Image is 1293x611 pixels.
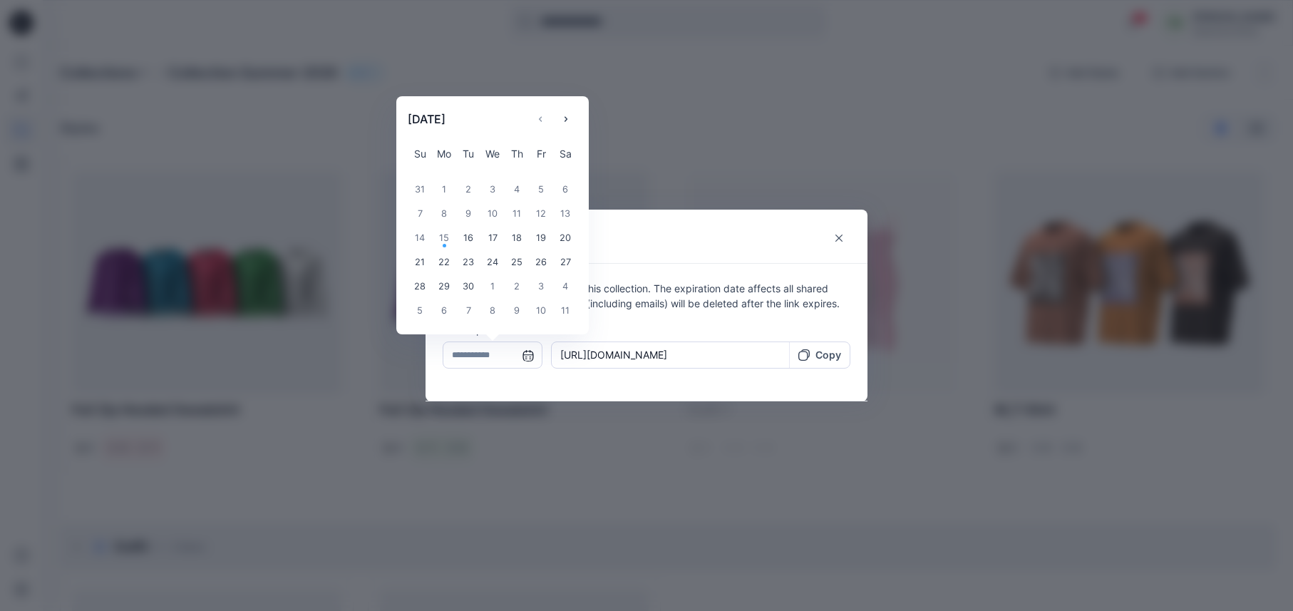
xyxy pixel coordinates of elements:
header: Invite guests [426,210,867,263]
div: Choose Wednesday, October 8th, 2025 [480,299,505,323]
div: Thursday [505,142,529,166]
div: Sunday [408,142,432,166]
div: Choose Friday, October 3rd, 2025 [529,274,553,299]
div: Choose Sunday, September 21st, 2025 [408,250,432,274]
div: Choose Thursday, September 18th, 2025 [505,226,529,250]
div: Choose Wednesday, September 17th, 2025 [480,226,505,250]
div: Choose Sunday, October 5th, 2025 [408,299,432,323]
button: Close [828,227,850,250]
div: Choose Tuesday, October 7th, 2025 [456,299,480,323]
p: Copy [815,347,841,362]
div: Choose Friday, September 19th, 2025 [529,226,553,250]
div: Choose Monday, September 22nd, 2025 [432,250,456,274]
p: Link expiry* [443,322,850,337]
div: Tuesday [456,142,480,166]
p: Anyone with this link can view this collection. The expiration date affects all shared links, and... [443,281,850,311]
div: Monday [432,142,456,166]
div: Choose Thursday, October 2nd, 2025 [505,274,529,299]
div: Choose Thursday, October 9th, 2025 [505,299,529,323]
div: Choose Monday, October 6th, 2025 [432,299,456,323]
div: Choose Saturday, October 11th, 2025 [553,299,577,323]
div: Friday [529,142,553,166]
p: [DATE] [408,111,445,128]
div: Wednesday [480,142,505,166]
div: Choose Wednesday, October 1st, 2025 [480,274,505,299]
div: Choose Saturday, September 20th, 2025 [553,226,577,250]
div: Saturday [553,142,577,166]
div: Choose Tuesday, September 30th, 2025 [456,274,480,299]
div: Month September, 2025 [408,178,577,323]
div: Choose Sunday, September 28th, 2025 [408,274,432,299]
div: Choose Saturday, September 27th, 2025 [553,250,577,274]
div: Choose Date [396,96,589,334]
div: Choose Thursday, September 25th, 2025 [505,250,529,274]
div: Choose Friday, October 10th, 2025 [529,299,553,323]
div: Choose Monday, September 29th, 2025 [432,274,456,299]
div: Choose Saturday, October 4th, 2025 [553,274,577,299]
p: [URL][DOMAIN_NAME] [560,347,781,362]
div: Choose Wednesday, September 24th, 2025 [480,250,505,274]
div: Choose Tuesday, September 16th, 2025 [456,226,480,250]
div: Choose Tuesday, September 23rd, 2025 [456,250,480,274]
div: Choose Friday, September 26th, 2025 [529,250,553,274]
